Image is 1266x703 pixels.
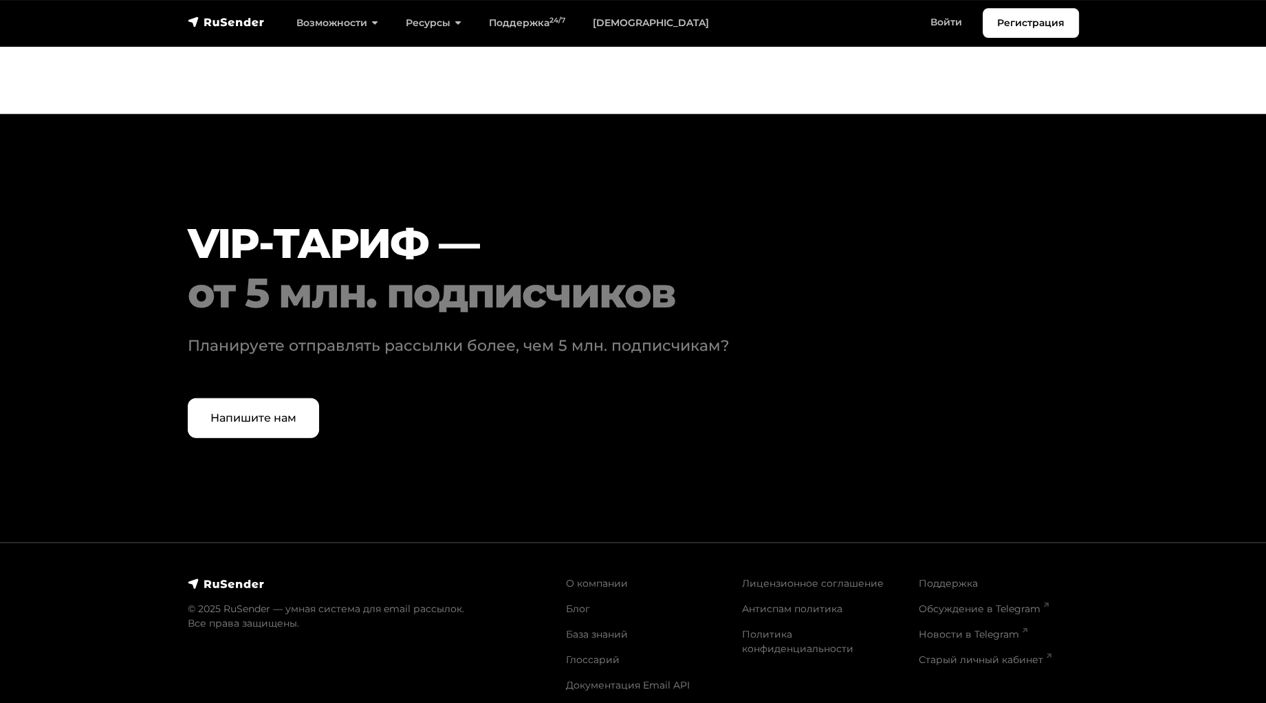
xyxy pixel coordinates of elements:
a: Обсуждение в Telegram [919,603,1049,615]
a: Поддержка [919,577,978,590]
a: Регистрация [983,8,1079,38]
a: Политика конфиденциальности [742,628,853,655]
a: Войти [917,8,976,36]
a: Новости в Telegram [919,628,1027,640]
img: RuSender [188,15,265,29]
a: Ресурсы [392,9,475,37]
a: О компании [566,577,628,590]
div: от 5 млн. подписчиков [188,268,1003,318]
a: [DEMOGRAPHIC_DATA] [579,9,723,37]
a: Лицензионное соглашение [742,577,884,590]
a: База знаний [566,628,628,640]
a: Напишите нам [188,398,319,438]
a: Блог [566,603,590,615]
a: Старый личный кабинет [919,653,1051,666]
a: Возможности [283,9,392,37]
img: RuSender [188,577,265,591]
a: Поддержка24/7 [475,9,579,37]
sup: 24/7 [549,16,565,25]
a: Антиспам политика [742,603,842,615]
p: © 2025 RuSender — умная система для email рассылок. Все права защищены. [188,602,549,631]
a: Глоссарий [566,653,620,666]
h2: VIP-ТАРИФ — [188,219,1003,318]
p: Планируете отправлять рассылки более, чем 5 млн. подписчикам? [188,334,968,357]
a: Документация Email API [566,679,690,691]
